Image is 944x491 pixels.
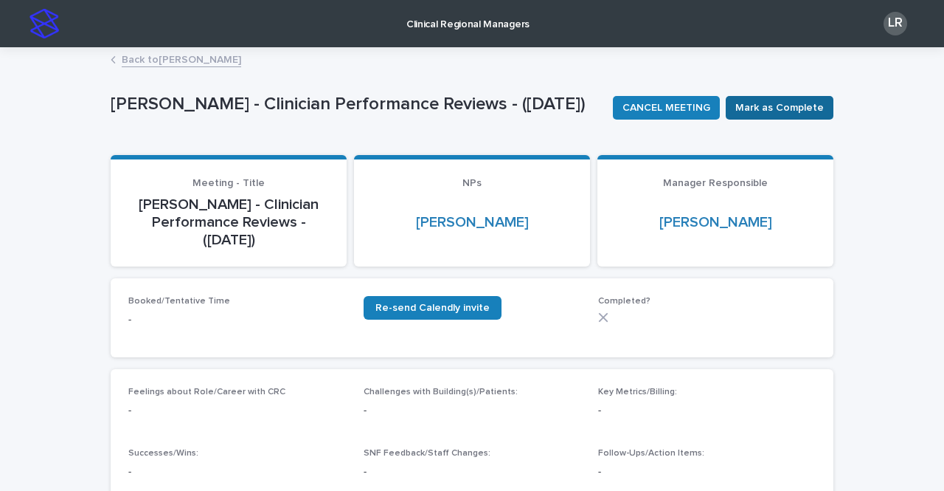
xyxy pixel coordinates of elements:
[663,178,768,188] span: Manager Responsible
[364,449,490,458] span: SNF Feedback/Staff Changes:
[598,297,650,306] span: Completed?
[364,296,502,320] a: Re-send Calendly invite
[622,100,710,115] span: CANCEL MEETING
[598,464,816,480] p: -
[128,297,230,306] span: Booked/Tentative Time
[364,403,581,419] p: -
[659,213,772,231] a: [PERSON_NAME]
[364,388,518,396] span: Challenges with Building(s)/Patients:
[598,403,816,419] p: -
[726,96,833,120] button: Mark as Complete
[128,449,198,458] span: Successes/Wins:
[884,12,907,35] div: LR
[735,100,824,115] span: Mark as Complete
[192,178,265,188] span: Meeting - Title
[416,213,529,231] a: [PERSON_NAME]
[128,312,346,328] p: -
[613,96,720,120] button: CANCEL MEETING
[598,388,677,396] span: Key Metrics/Billing:
[598,449,704,458] span: Follow-Ups/Action Items:
[128,196,329,249] p: [PERSON_NAME] - Clinician Performance Reviews - ([DATE])
[364,464,581,480] p: -
[111,94,601,115] p: [PERSON_NAME] - Clinician Performance Reviews - ([DATE])
[29,9,59,38] img: stacker-logo-s-only.png
[128,464,346,480] p: -
[462,178,482,188] span: NPs
[128,388,285,396] span: Feelings about Role/Career with CRC
[122,50,241,67] a: Back to[PERSON_NAME]
[128,403,346,419] p: -
[375,303,490,313] span: Re-send Calendly invite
